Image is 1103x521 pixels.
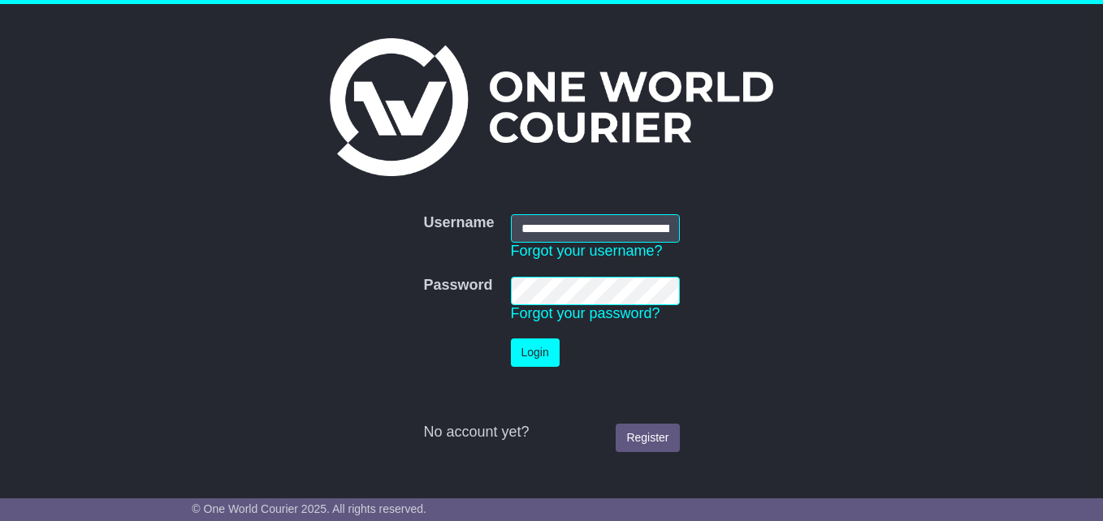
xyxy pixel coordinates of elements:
[511,338,560,367] button: Login
[511,305,660,321] a: Forgot your password?
[192,502,426,515] span: © One World Courier 2025. All rights reserved.
[330,38,773,176] img: One World
[423,277,492,295] label: Password
[616,424,679,452] a: Register
[423,214,494,232] label: Username
[423,424,679,441] div: No account yet?
[511,243,663,259] a: Forgot your username?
